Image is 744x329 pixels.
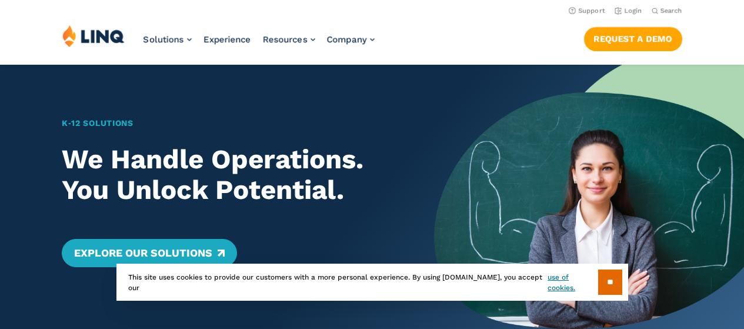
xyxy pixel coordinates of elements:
h2: We Handle Operations. You Unlock Potential. [62,144,403,206]
h1: K‑12 Solutions [62,117,403,129]
a: Experience [203,34,251,45]
a: Company [327,34,375,45]
a: use of cookies. [548,272,598,293]
div: This site uses cookies to provide our customers with a more personal experience. By using [DOMAIN... [116,264,628,301]
span: Solutions [144,34,184,45]
a: Request a Demo [584,27,682,51]
span: Search [660,7,682,15]
a: Resources [263,34,315,45]
nav: Button Navigation [584,25,682,51]
nav: Primary Navigation [144,25,375,64]
span: Company [327,34,367,45]
img: Home Banner [434,65,744,329]
a: Login [615,7,642,15]
a: Explore Our Solutions [62,239,236,267]
a: Support [569,7,605,15]
img: LINQ | K‑12 Software [62,25,125,47]
a: Solutions [144,34,192,45]
button: Open Search Bar [652,6,682,15]
span: Resources [263,34,308,45]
